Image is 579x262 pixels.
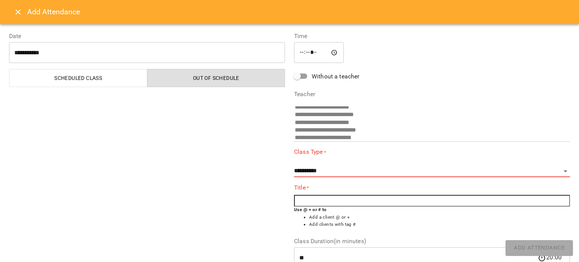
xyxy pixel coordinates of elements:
[294,33,570,39] label: Time
[9,33,285,39] label: Date
[294,183,570,192] label: Title
[152,74,281,83] span: Out of Schedule
[309,214,570,221] li: Add a client @ or +
[309,221,570,228] li: Add clients with tag #
[294,91,570,97] label: Teacher
[9,69,147,87] button: Scheduled class
[312,72,360,81] span: Without a teacher
[14,74,143,83] span: Scheduled class
[27,6,570,18] h6: Add Attendance
[147,69,285,87] button: Out of Schedule
[294,207,327,212] b: Use @ + or # to
[9,3,27,21] button: Close
[294,238,570,244] label: Class Duration(in minutes)
[294,148,570,156] label: Class Type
